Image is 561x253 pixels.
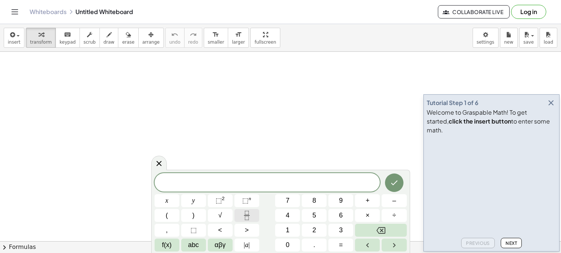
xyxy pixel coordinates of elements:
span: 6 [339,210,343,220]
span: transform [30,40,52,45]
button: save [519,28,538,48]
span: 2 [312,225,316,235]
button: settings [473,28,499,48]
button: 9 [328,194,353,207]
button: redoredo [184,28,202,48]
span: 7 [286,196,290,206]
button: arrange [138,28,164,48]
button: Superscript [234,194,259,207]
span: Collaborate Live [444,9,503,15]
button: Alphabet [181,239,206,252]
button: Plus [355,194,380,207]
button: Absolute value [234,239,259,252]
button: insert [4,28,24,48]
button: Less than [208,224,233,237]
span: load [544,40,553,45]
span: y [192,196,195,206]
span: arrange [142,40,160,45]
span: | [249,241,250,249]
span: fullscreen [254,40,276,45]
button: Square root [208,209,233,222]
button: 2 [302,224,327,237]
button: 6 [328,209,353,222]
div: Welcome to Graspable Math! To get started, to enter some math. [427,108,556,135]
span: 5 [312,210,316,220]
button: load [540,28,557,48]
span: 1 [286,225,290,235]
button: keyboardkeypad [55,28,80,48]
button: Done [385,173,403,192]
span: 3 [339,225,343,235]
span: ⬚ [190,225,197,235]
span: insert [8,40,20,45]
span: + [366,196,370,206]
span: scrub [84,40,96,45]
button: format_sizesmaller [204,28,228,48]
button: erase [118,28,138,48]
span: a [244,240,250,250]
i: keyboard [64,30,71,39]
span: . [313,240,315,250]
span: = [339,240,343,250]
button: format_sizelarger [228,28,249,48]
button: Divide [382,209,406,222]
span: 4 [286,210,290,220]
button: Next [501,238,522,248]
span: ⬚ [242,197,249,204]
span: – [392,196,396,206]
button: ) [181,209,206,222]
button: scrub [80,28,100,48]
i: undo [171,30,178,39]
button: ( [155,209,179,222]
span: ÷ [392,210,396,220]
button: 3 [328,224,353,237]
span: x [165,196,168,206]
button: 1 [275,224,300,237]
span: save [523,40,534,45]
button: . [302,239,327,252]
button: Minus [382,194,406,207]
button: Right arrow [382,239,406,252]
span: erase [122,40,134,45]
i: format_size [212,30,219,39]
span: smaller [208,40,224,45]
span: settings [477,40,494,45]
sup: 2 [222,196,225,201]
button: Placeholder [181,224,206,237]
span: ) [192,210,195,220]
span: 9 [339,196,343,206]
span: √ [218,210,222,220]
span: ( [166,210,168,220]
button: Toggle navigation [9,6,21,18]
span: 0 [286,240,290,250]
button: undoundo [165,28,185,48]
button: 8 [302,194,327,207]
span: keypad [60,40,76,45]
span: ⬚ [216,197,222,204]
span: | [244,241,245,249]
button: Squared [208,194,233,207]
button: transform [26,28,56,48]
span: abc [188,240,199,250]
span: draw [104,40,115,45]
button: Functions [155,239,179,252]
a: Whiteboards [30,8,67,16]
i: redo [190,30,197,39]
button: Greater than [234,224,259,237]
span: < [218,225,222,235]
span: redo [188,40,198,45]
button: , [155,224,179,237]
i: format_size [235,30,242,39]
span: × [366,210,370,220]
button: new [500,28,518,48]
button: x [155,194,179,207]
button: Greek alphabet [208,239,233,252]
span: > [245,225,249,235]
button: 7 [275,194,300,207]
button: Equals [328,239,353,252]
button: Backspace [355,224,406,237]
button: 5 [302,209,327,222]
button: 0 [275,239,300,252]
span: αβγ [214,240,226,250]
button: Collaborate Live [438,5,510,18]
